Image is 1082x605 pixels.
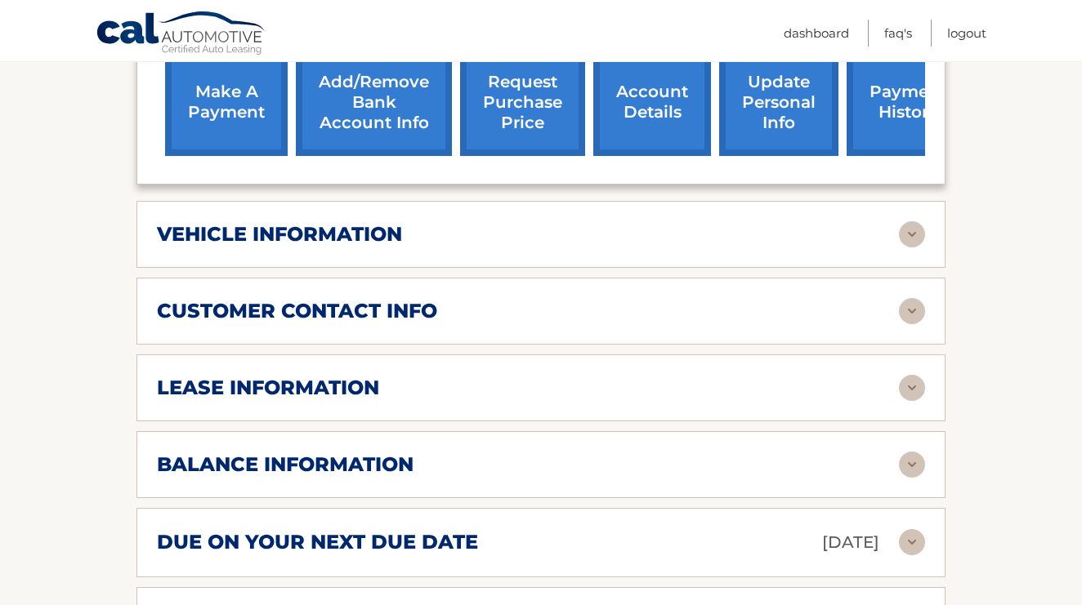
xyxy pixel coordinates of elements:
[157,299,437,323] h2: customer contact info
[899,375,925,401] img: accordion-rest.svg
[165,49,288,156] a: make a payment
[157,530,478,554] h2: due on your next due date
[719,49,838,156] a: update personal info
[593,49,711,156] a: account details
[899,221,925,247] img: accordion-rest.svg
[899,298,925,324] img: accordion-rest.svg
[884,20,912,47] a: FAQ's
[96,11,267,58] a: Cal Automotive
[460,49,585,156] a: request purchase price
[847,49,969,156] a: payment history
[947,20,986,47] a: Logout
[784,20,849,47] a: Dashboard
[296,49,452,156] a: Add/Remove bank account info
[899,452,925,478] img: accordion-rest.svg
[157,376,379,400] h2: lease information
[157,222,402,247] h2: vehicle information
[899,529,925,555] img: accordion-rest.svg
[822,528,879,557] p: [DATE]
[157,452,414,477] h2: balance information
